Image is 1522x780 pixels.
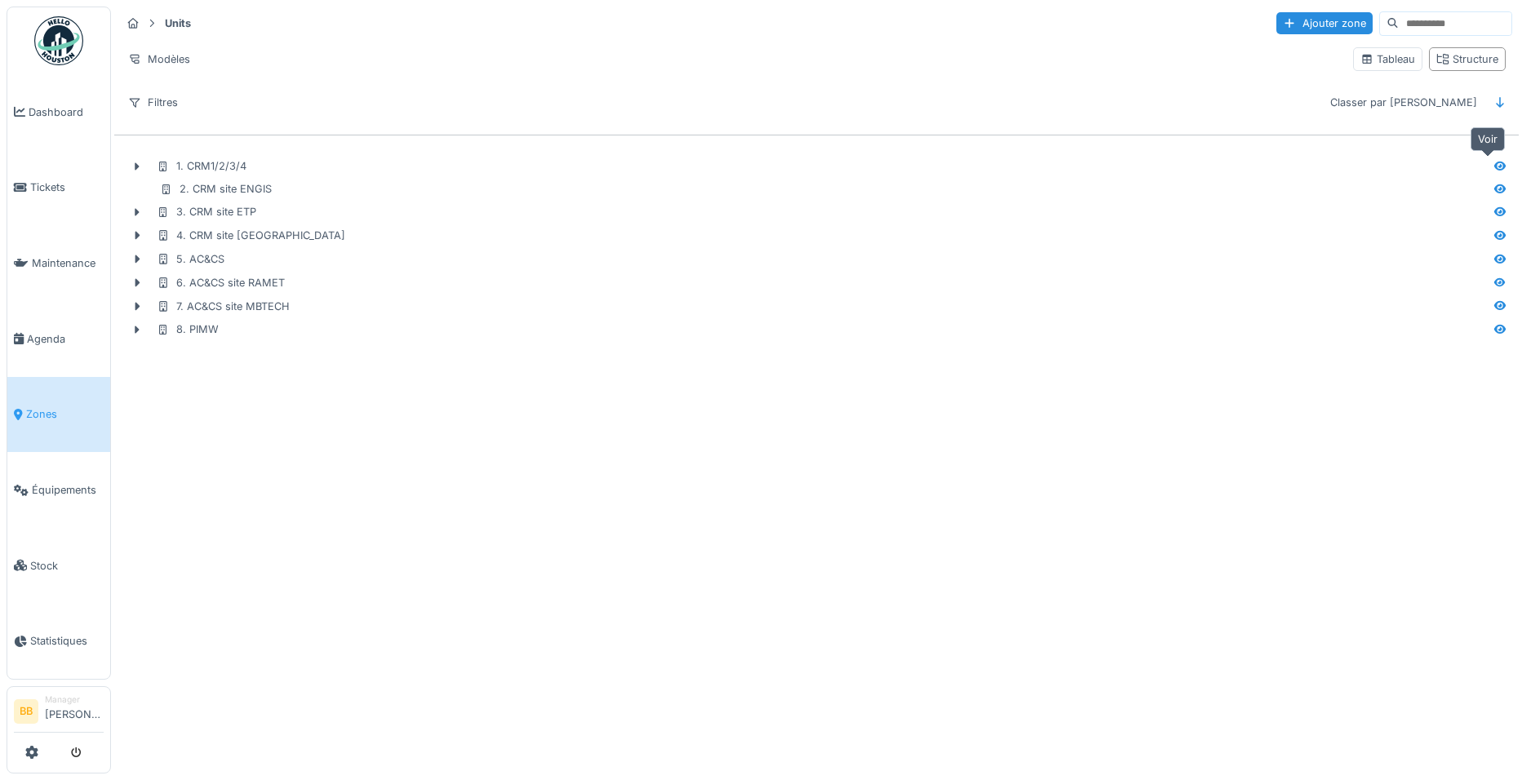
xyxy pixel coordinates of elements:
[7,150,110,226] a: Tickets
[1276,12,1373,34] div: Ajouter zone
[45,694,104,706] div: Manager
[157,228,345,243] div: 4. CRM site [GEOGRAPHIC_DATA]
[157,321,219,337] div: 8. PIMW
[30,179,104,195] span: Tickets
[7,452,110,528] a: Équipements
[30,558,104,574] span: Stock
[29,104,104,120] span: Dashboard
[1436,51,1498,67] div: Structure
[1471,127,1505,151] div: Voir
[27,331,104,347] span: Agenda
[7,225,110,301] a: Maintenance
[157,204,256,219] div: 3. CRM site ETP
[158,16,197,31] strong: Units
[7,528,110,604] a: Stock
[14,699,38,724] li: BB
[45,694,104,729] li: [PERSON_NAME]
[14,694,104,733] a: BB Manager[PERSON_NAME]
[34,16,83,65] img: Badge_color-CXgf-gQk.svg
[160,181,272,197] div: 2. CRM site ENGIS
[7,74,110,150] a: Dashboard
[7,301,110,377] a: Agenda
[32,255,104,271] span: Maintenance
[121,47,197,71] div: Modèles
[157,158,246,174] div: 1. CRM1/2/3/4
[1360,51,1415,67] div: Tableau
[157,275,285,290] div: 6. AC&CS site RAMET
[1323,91,1484,114] div: Classer par [PERSON_NAME]
[157,299,290,314] div: 7. AC&CS site MBTECH
[26,406,104,422] span: Zones
[157,251,224,267] div: 5. AC&CS
[7,604,110,680] a: Statistiques
[30,633,104,649] span: Statistiques
[32,482,104,498] span: Équipements
[121,91,185,114] div: Filtres
[7,377,110,453] a: Zones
